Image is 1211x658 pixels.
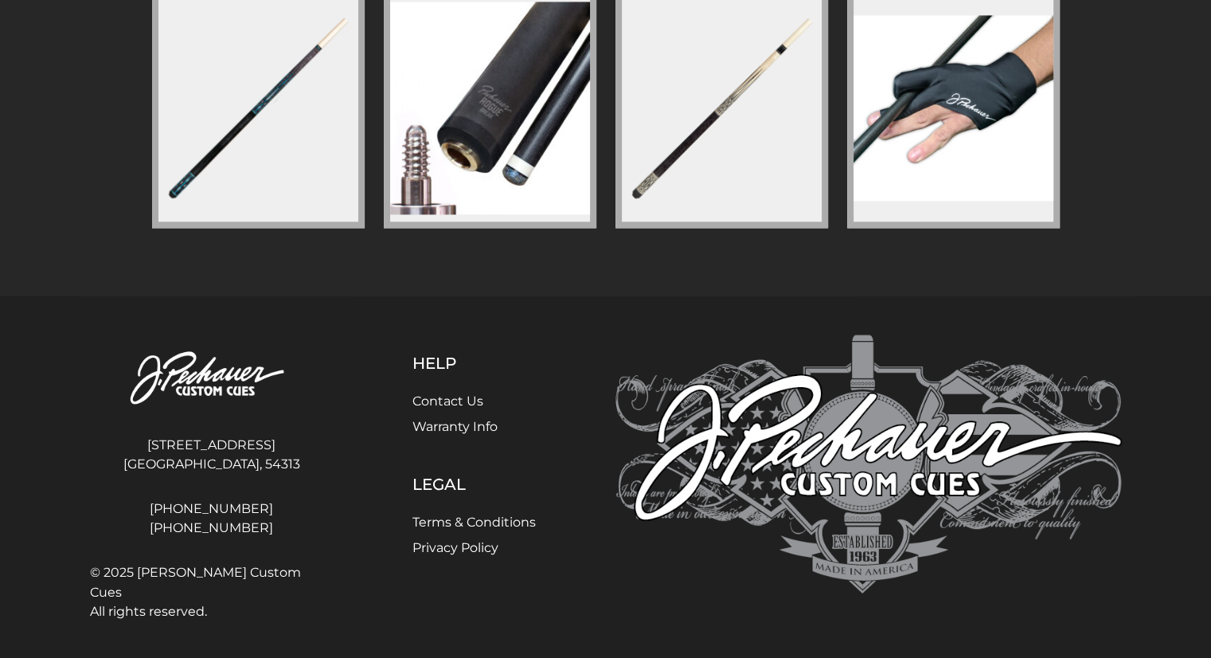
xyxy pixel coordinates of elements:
[90,519,334,538] a: [PHONE_NUMBER]
[90,499,334,519] a: [PHONE_NUMBER]
[412,394,483,409] a: Contact Us
[412,475,536,494] h5: Legal
[155,5,361,211] img: pl-31-limited-edition
[90,335,334,423] img: Pechauer Custom Cues
[90,563,334,621] span: © 2025 [PERSON_NAME] Custom Cues All rights reserved.
[390,2,590,214] img: pechauer-piloted-rogue-carbon-break-shaft-pro-series
[412,540,498,555] a: Privacy Policy
[615,335,1122,593] img: Pechauer Custom Cues
[412,354,536,373] h5: Help
[412,515,536,530] a: Terms & Conditions
[90,429,334,480] address: [STREET_ADDRESS] [GEOGRAPHIC_DATA], 54313
[412,419,498,434] a: Warranty Info
[619,5,825,211] img: jp-series-r-jp24-r
[854,15,1053,201] img: pechauer-glove-copy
